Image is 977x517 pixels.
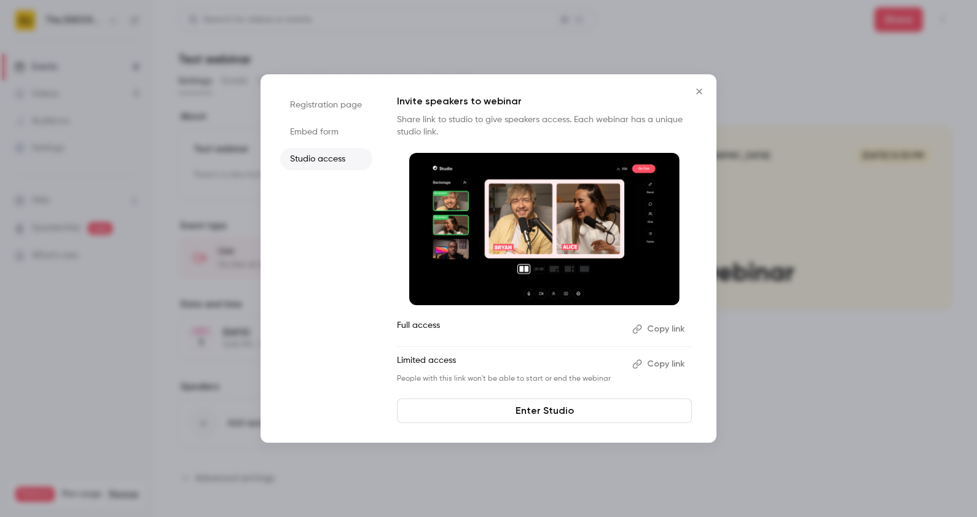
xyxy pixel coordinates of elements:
[397,354,622,374] p: Limited access
[397,114,692,138] p: Share link to studio to give speakers access. Each webinar has a unique studio link.
[397,374,622,384] p: People with this link won't be able to start or end the webinar
[280,121,372,143] li: Embed form
[280,148,372,170] li: Studio access
[627,319,692,339] button: Copy link
[397,94,692,109] p: Invite speakers to webinar
[409,153,680,305] img: Invite speakers to webinar
[280,94,372,116] li: Registration page
[397,398,692,423] a: Enter Studio
[397,319,622,339] p: Full access
[627,354,692,374] button: Copy link
[687,79,712,104] button: Close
